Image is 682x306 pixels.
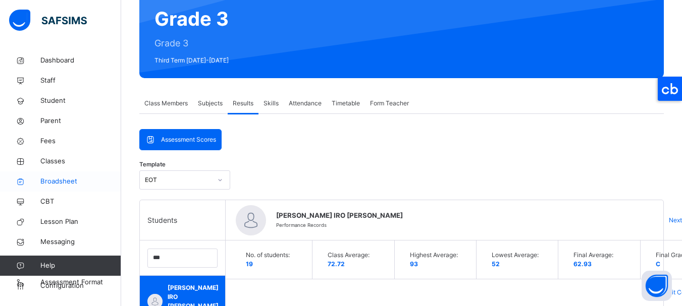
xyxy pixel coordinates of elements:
[147,215,177,225] span: Students
[145,175,212,185] div: EOT
[161,135,216,144] span: Assessment Scores
[332,99,360,108] span: Timetable
[246,260,253,268] span: 19
[656,260,660,268] span: C
[40,55,121,66] span: Dashboard
[233,99,253,108] span: Results
[40,96,121,106] span: Student
[370,99,409,108] span: Form Teacher
[40,136,121,146] span: Fees
[264,99,279,108] span: Skills
[139,160,166,169] span: Template
[642,271,672,301] button: Open asap
[236,205,266,235] img: default.svg
[410,260,418,268] span: 93
[40,176,121,187] span: Broadsheet
[40,281,121,291] span: Configuration
[40,76,121,86] span: Staff
[40,156,121,166] span: Classes
[328,251,384,260] span: Class Average:
[144,99,188,108] span: Class Members
[492,251,548,260] span: Lowest Average:
[492,260,500,268] span: 52
[40,261,121,271] span: Help
[40,217,121,227] span: Lesson Plan
[276,211,651,221] span: [PERSON_NAME] IRO [PERSON_NAME]
[246,251,302,260] span: No. of students:
[198,99,223,108] span: Subjects
[40,116,121,126] span: Parent
[328,260,345,268] span: 72.72
[573,251,629,260] span: Final Average:
[289,99,322,108] span: Attendance
[410,251,466,260] span: Highest Average:
[40,197,121,207] span: CBT
[9,10,87,31] img: safsims
[573,260,592,268] span: 62.93
[40,237,121,247] span: Messaging
[276,222,327,228] span: Performance Records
